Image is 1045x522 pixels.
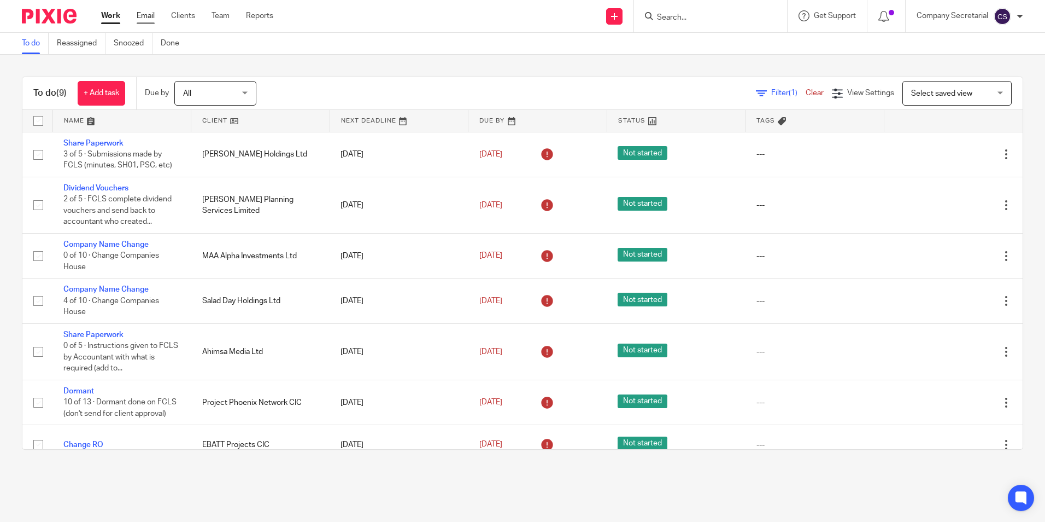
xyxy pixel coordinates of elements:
span: Tags [756,118,775,124]
div: --- [756,295,873,306]
div: --- [756,200,873,211]
td: [DATE] [330,425,468,464]
td: EBATT Projects CIC [191,425,330,464]
a: Clients [171,10,195,21]
span: Not started [618,146,667,160]
a: To do [22,33,49,54]
a: Share Paperwork [63,140,124,147]
td: [PERSON_NAME] Holdings Ltd [191,132,330,177]
td: [DATE] [330,132,468,177]
td: MAA Alpha Investments Ltd [191,234,330,279]
span: Filter [771,89,806,97]
span: Not started [618,395,667,408]
a: Company Name Change [63,286,149,293]
h1: To do [33,88,67,99]
span: [DATE] [479,252,502,260]
span: 10 of 13 · Dormant done on FCLS (don't send for client approval) [63,399,177,418]
div: --- [756,397,873,408]
span: Not started [618,437,667,450]
a: Snoozed [114,33,152,54]
span: 0 of 5 · Instructions given to FCLS by Accountant with what is required (add to... [63,343,178,373]
td: Project Phoenix Network CIC [191,380,330,425]
div: --- [756,346,873,357]
span: [DATE] [479,348,502,356]
img: Pixie [22,9,77,24]
a: Reports [246,10,273,21]
span: [DATE] [479,297,502,305]
span: Not started [618,293,667,306]
a: Done [161,33,187,54]
td: [DATE] [330,279,468,323]
span: (9) [56,89,67,97]
td: [DATE] [330,177,468,233]
p: Company Secretarial [917,10,988,21]
a: Clear [806,89,824,97]
a: Dormant [63,387,94,395]
span: Get Support [814,12,856,20]
span: [DATE] [479,440,502,448]
a: Dividend Vouchers [63,184,128,192]
span: Select saved view [911,90,972,97]
td: [PERSON_NAME] Planning Services Limited [191,177,330,233]
a: Share Paperwork [63,331,124,339]
img: svg%3E [994,8,1011,25]
span: [DATE] [479,150,502,158]
a: Team [212,10,230,21]
span: [DATE] [479,201,502,209]
span: (1) [789,89,797,97]
span: Not started [618,344,667,357]
td: Salad Day Holdings Ltd [191,279,330,323]
div: --- [756,149,873,160]
a: Company Name Change [63,241,149,248]
span: All [183,90,191,97]
a: Email [137,10,155,21]
span: 3 of 5 · Submissions made by FCLS (minutes, SH01, PSC, etc) [63,150,172,170]
span: 4 of 10 · Change Companies House [63,297,159,316]
td: [DATE] [330,380,468,425]
span: [DATE] [479,399,502,407]
a: Reassigned [57,33,105,54]
td: Ahimsa Media Ltd [191,323,330,380]
span: 0 of 10 · Change Companies House [63,252,159,271]
span: Not started [618,248,667,262]
td: [DATE] [330,234,468,279]
a: + Add task [78,81,125,106]
div: --- [756,251,873,262]
input: Search [656,13,754,23]
span: 2 of 5 · FCLS complete dividend vouchers and send back to accountant who created... [63,196,172,226]
span: Not started [618,197,667,211]
a: Change RO [63,441,103,449]
a: Work [101,10,120,21]
div: --- [756,439,873,450]
span: View Settings [847,89,894,97]
td: [DATE] [330,323,468,380]
p: Due by [145,88,169,98]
